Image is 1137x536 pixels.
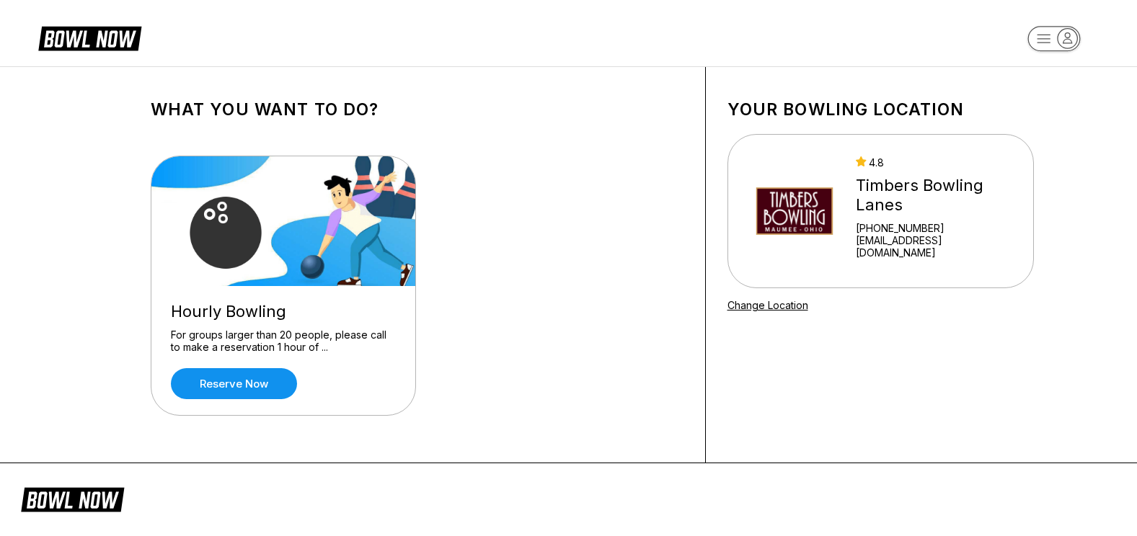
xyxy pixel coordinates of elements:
div: For groups larger than 20 people, please call to make a reservation 1 hour of ... [171,329,396,354]
div: 4.8 [856,156,1014,169]
div: [PHONE_NUMBER] [856,222,1014,234]
div: Hourly Bowling [171,302,396,321]
a: Change Location [727,299,808,311]
img: Timbers Bowling Lanes [747,157,843,265]
a: Reserve now [171,368,297,399]
h1: What you want to do? [151,99,683,120]
h1: Your bowling location [727,99,1034,120]
img: Hourly Bowling [151,156,417,286]
a: [EMAIL_ADDRESS][DOMAIN_NAME] [856,234,1014,259]
div: Timbers Bowling Lanes [856,176,1014,215]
